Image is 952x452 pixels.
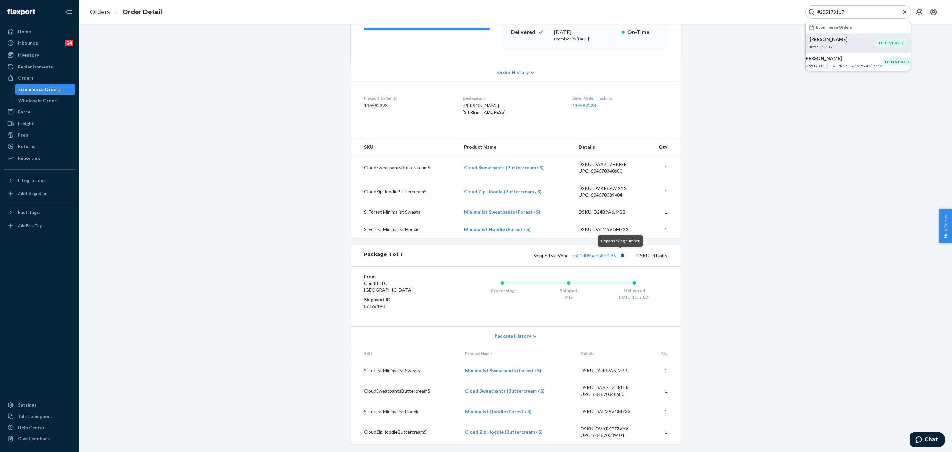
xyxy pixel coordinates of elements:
[4,153,75,163] a: Reporting
[18,132,28,138] div: Prep
[351,156,459,180] td: CloudSweatpantsButtercreamS
[579,168,641,174] div: UPC: 604670340680
[18,424,45,431] div: Help Center
[4,433,75,444] button: Give Feedback
[62,5,75,19] button: Close Navigation
[804,55,882,62] p: [PERSON_NAME]
[123,8,162,16] a: Order Detail
[535,294,602,300] div: 9/12
[495,333,531,339] span: Package History
[465,368,541,373] a: Minimalist Sweatpants (Forest / S)
[465,429,543,435] a: Cloud Zip Hoodie (Buttercream / S)
[648,345,681,362] th: Qty
[4,175,75,186] button: Integrations
[364,251,403,260] div: Package 1 of 1
[554,28,616,36] div: [DATE]
[351,403,460,420] td: S. Forest Minimalist Hoodie
[579,209,641,215] div: DSKU: D24B9A6JMBB
[463,103,506,115] span: [PERSON_NAME] [STREET_ADDRESS]
[364,296,443,303] dt: Shipment ID
[601,287,667,294] div: Delivered
[535,287,602,294] div: Shipped
[646,203,681,221] td: 1
[464,189,542,194] a: Cloud Zip Hoodie (Buttercream / S)
[579,161,641,168] div: DSKU: DAA7TZHKFFR
[15,95,76,106] a: Wholesale Orders
[18,64,53,70] div: Replenishments
[4,73,75,83] a: Orders
[4,118,75,129] a: Freight
[4,207,75,218] button: Fast Tags
[464,226,531,232] a: Minimalist Hoodie (Forest / S)
[581,432,643,439] div: UPC: 604670089404
[581,426,643,432] div: DSKU: DVKR6P7ZXYX
[460,345,575,362] th: Product Name
[581,391,643,398] div: UPC: 604670340680
[912,5,926,19] button: Open notifications
[572,103,596,108] a: 136582223
[18,223,42,228] div: Add Fast Tag
[18,413,52,420] div: Talk to Support
[364,95,452,101] dt: Flexport Order ID
[4,107,75,117] a: Parcel
[579,192,641,198] div: UPC: 604670089404
[18,155,40,161] div: Reporting
[927,5,940,19] button: Open account menu
[351,345,460,362] th: SKU
[4,400,75,410] a: Settings
[4,130,75,140] a: Prep
[572,253,616,258] a: ea21d05beeb8bf296
[465,388,545,394] a: Cloud Sweatpants (Buttercream / S)
[511,28,549,36] p: Delivered
[810,36,876,43] p: [PERSON_NAME]
[808,9,815,15] svg: Search Icon
[648,403,681,420] td: 1
[646,221,681,238] td: 1
[469,287,535,294] div: Processing
[65,40,73,46] div: 24
[4,422,75,433] a: Help Center
[939,209,952,243] span: Help Center
[579,226,641,233] div: DSKU: DALM5VGM7XX
[533,253,627,258] span: Shipped via Veho
[810,44,876,50] p: #255173117
[876,38,907,47] div: DELIVERED
[581,367,643,374] div: DSKU: D24B9A6JMBB
[618,251,627,260] button: Copy tracking number
[18,40,38,46] div: Inbounds
[581,384,643,391] div: DSKU: DAA7TZHKFFR
[351,362,460,380] td: S. Forest Minimalist Sweats
[804,63,882,68] p: #25517311DELIVERRSPLIT6261574238252
[4,188,75,199] a: Add Integration
[364,273,443,280] dt: From
[648,379,681,403] td: 1
[364,102,452,109] dd: 136582223
[18,28,31,35] div: Home
[15,84,76,95] a: Ecommerce Orders
[18,97,59,104] div: Wholesale Orders
[18,177,46,184] div: Integrations
[351,138,459,156] th: SKU
[601,238,640,243] span: Copy tracking number
[648,420,681,444] td: 1
[497,69,529,76] span: Order History
[85,2,167,22] ol: breadcrumbs
[464,165,544,170] a: Cloud Sweatpants (Buttercream / S)
[575,345,648,362] th: Details
[627,28,659,36] p: On-Time
[18,143,35,150] div: Returns
[459,138,574,156] th: Product Name
[351,203,459,221] td: S. Forest Minimalist Sweats
[4,26,75,37] a: Home
[18,75,34,81] div: Orders
[574,138,646,156] th: Details
[4,411,75,422] button: Talk to Support
[351,180,459,203] td: CloudZipHoodieButtercreamS
[18,52,39,58] div: Inventory
[4,50,75,60] a: Inventory
[646,156,681,180] td: 1
[910,432,945,449] iframe: Opens a widget where you can chat to one of our agents
[816,25,852,29] h6: Ecommerce Orders
[464,209,540,215] a: Minimalist Sweatpants (Forest / S)
[351,420,460,444] td: CloudZipHoodieButtercreamS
